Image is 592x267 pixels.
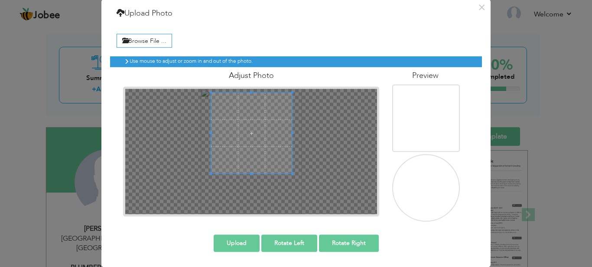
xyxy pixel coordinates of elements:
img: a81a79c3-af58-4c65-9745-84881dd2d603 [384,151,469,256]
label: Browse File ... [117,34,172,47]
h4: Upload Photo [117,8,172,19]
h4: Adjust Photo [123,71,379,80]
h4: Preview [392,71,458,80]
button: × [475,0,488,14]
button: Upload [214,235,260,252]
button: Rotate Left [261,235,317,252]
button: Rotate Right [319,235,379,252]
img: a81a79c3-af58-4c65-9745-84881dd2d603 [384,82,469,187]
h6: Use mouse to adjust or zoom in and out of the photo. [130,58,464,64]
